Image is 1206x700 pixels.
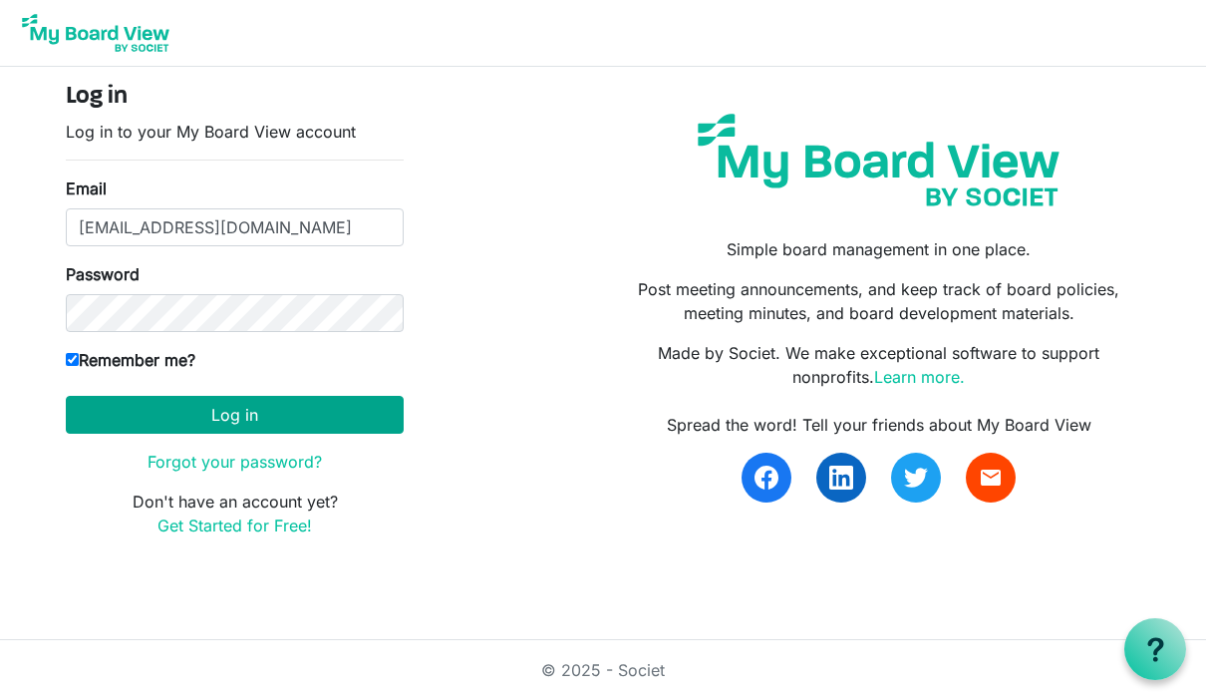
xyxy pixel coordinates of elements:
[66,353,79,366] input: Remember me?
[66,120,404,144] p: Log in to your My Board View account
[66,176,107,200] label: Email
[66,348,195,372] label: Remember me?
[874,367,965,387] a: Learn more.
[66,262,140,286] label: Password
[66,396,404,434] button: Log in
[618,413,1140,437] div: Spread the word! Tell your friends about My Board View
[148,452,322,472] a: Forgot your password?
[966,453,1016,503] a: email
[683,99,1074,221] img: my-board-view-societ.svg
[754,466,778,490] img: facebook.svg
[829,466,853,490] img: linkedin.svg
[541,660,665,680] a: © 2025 - Societ
[157,516,312,535] a: Get Started for Free!
[618,341,1140,389] p: Made by Societ. We make exceptional software to support nonprofits.
[618,277,1140,325] p: Post meeting announcements, and keep track of board policies, meeting minutes, and board developm...
[16,8,175,58] img: My Board View Logo
[904,466,928,490] img: twitter.svg
[979,466,1003,490] span: email
[66,490,404,537] p: Don't have an account yet?
[618,237,1140,261] p: Simple board management in one place.
[66,83,404,112] h4: Log in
